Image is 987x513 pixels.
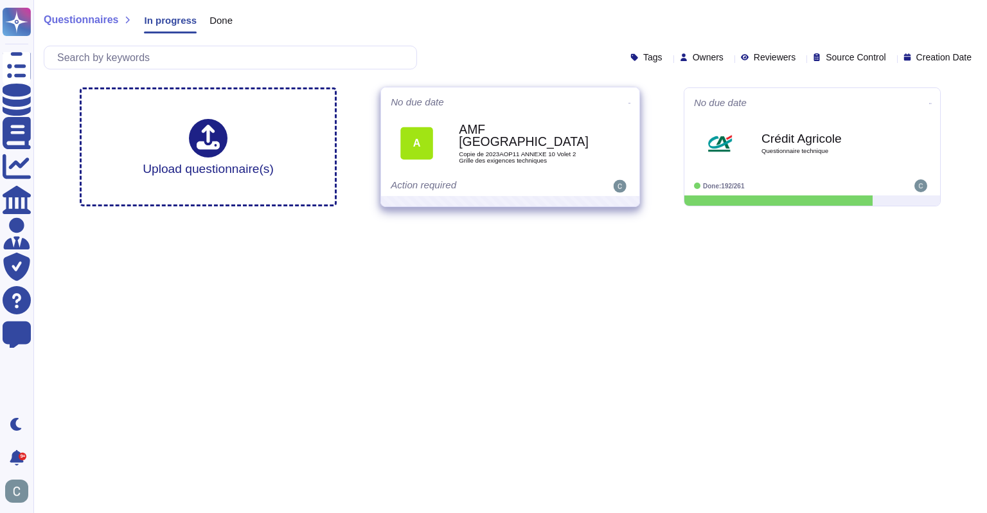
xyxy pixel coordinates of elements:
span: Copie de 2023AOP11 ANNEXE 10 Volet 2 Grille des exigences techniques [459,151,589,163]
button: user [3,477,37,505]
span: Creation Date [916,53,972,62]
span: Source Control [826,53,885,62]
span: No due date [391,97,444,107]
span: Tags [643,53,662,62]
b: Crédit Agricole [761,132,890,145]
img: user [614,180,627,193]
span: Questionnaires [44,15,118,25]
span: Reviewers [754,53,796,62]
span: Done [209,15,233,25]
span: In progress [144,15,197,25]
span: Owners [693,53,724,62]
div: 9+ [19,453,26,460]
span: No due date [694,98,747,107]
img: user [914,179,927,192]
span: Done: 192/261 [703,183,745,190]
div: A [400,127,433,160]
input: Search by keywords [51,46,416,69]
span: Questionnaire technique [761,148,890,154]
b: AMF [GEOGRAPHIC_DATA] [459,123,589,148]
div: Upload questionnaire(s) [143,119,274,175]
img: Logo [704,127,736,159]
img: user [5,480,28,503]
div: Action required [391,180,550,193]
